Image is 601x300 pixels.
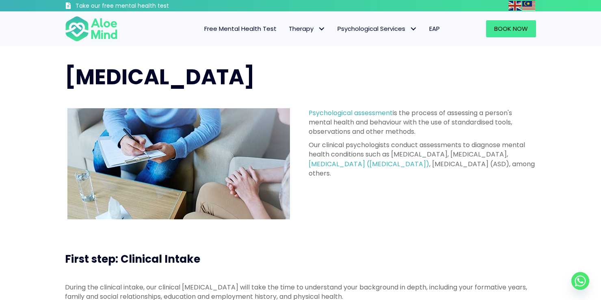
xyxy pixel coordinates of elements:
[429,24,440,33] span: EAP
[316,23,327,35] span: Therapy: submenu
[494,24,528,33] span: Book Now
[508,1,521,11] img: en
[67,108,290,219] img: psychological assessment
[65,252,200,266] span: First step: Clinical Intake
[309,140,536,178] p: Our clinical psychologists conduct assessments to diagnose mental health conditions such as [MEDI...
[522,1,535,11] img: ms
[76,2,212,10] h3: Take our free mental health test
[407,23,419,35] span: Psychological Services: submenu
[283,20,331,37] a: TherapyTherapy: submenu
[309,159,429,169] a: [MEDICAL_DATA] ([MEDICAL_DATA])
[128,20,446,37] nav: Menu
[486,20,536,37] a: Book Now
[337,24,417,33] span: Psychological Services
[508,1,522,10] a: English
[309,108,393,118] a: Psychological assessment
[65,2,212,11] a: Take our free mental health test
[309,108,536,137] p: is the process of assessing a person's mental health and behaviour with the use of standardised t...
[331,20,423,37] a: Psychological ServicesPsychological Services: submenu
[204,24,277,33] span: Free Mental Health Test
[65,62,255,92] span: [MEDICAL_DATA]
[289,24,325,33] span: Therapy
[198,20,283,37] a: Free Mental Health Test
[522,1,536,10] a: Malay
[571,272,589,290] a: Whatsapp
[423,20,446,37] a: EAP
[65,15,118,42] img: Aloe mind Logo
